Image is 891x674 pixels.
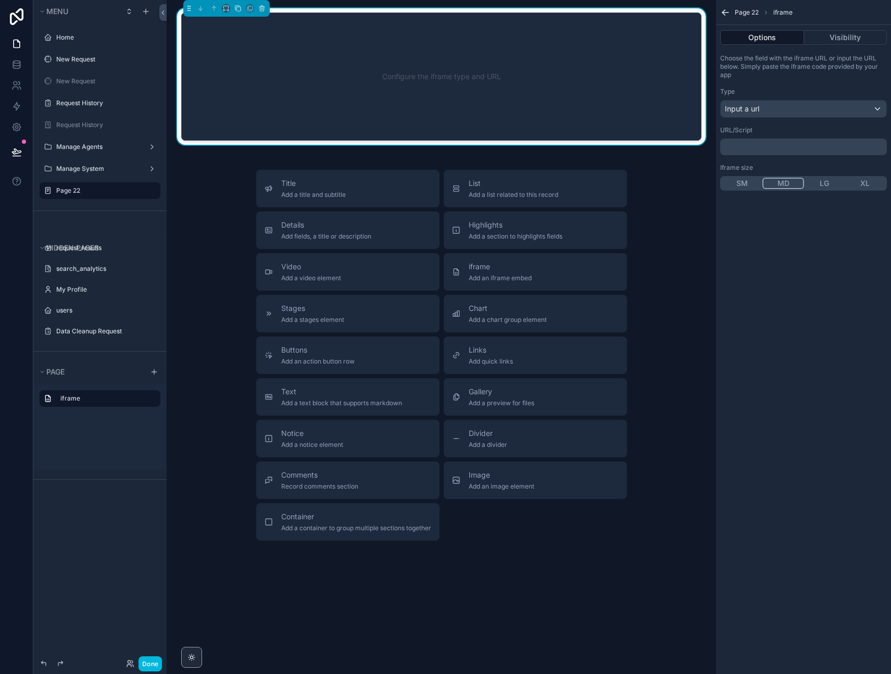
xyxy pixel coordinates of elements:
[281,274,341,282] span: Add a video element
[469,482,534,491] span: Add an image element
[469,191,558,199] span: Add a list related to this record
[281,470,358,480] span: Comments
[469,345,513,355] span: Links
[720,30,804,45] button: Options
[804,178,845,189] button: LG
[139,656,162,671] button: Done
[281,220,371,230] span: Details
[469,178,558,189] span: List
[256,295,440,332] button: StagesAdd a stages element
[281,357,355,366] span: Add an action button row
[281,428,343,439] span: Notice
[444,378,627,416] button: GalleryAdd a preview for files
[804,30,887,45] button: Visibility
[444,295,627,332] button: ChartAdd a chart group element
[773,8,793,17] span: iframe
[722,178,762,189] button: SM
[256,336,440,374] button: ButtonsAdd an action button row
[735,8,759,17] span: Page 22
[469,428,507,439] span: Divider
[281,303,344,314] span: Stages
[198,30,684,123] div: Configure the iframe type and URL
[281,511,431,522] span: Container
[469,357,513,366] span: Add quick links
[444,211,627,249] button: HighlightsAdd a section to highlights fields
[281,482,358,491] span: Record comments section
[256,420,440,457] button: NoticeAdd a notice element
[56,306,154,315] label: users
[444,461,627,499] button: ImageAdd an image element
[469,399,534,407] span: Add a preview for files
[469,316,547,324] span: Add a chart group element
[60,394,152,403] label: iframe
[56,77,154,85] label: New Request
[444,170,627,207] button: ListAdd a list related to this record
[469,220,562,230] span: Highlights
[56,244,154,252] label: request_results
[37,365,144,379] button: Page
[256,461,440,499] button: CommentsRecord comments section
[46,367,65,376] span: Page
[46,7,68,16] span: Menu
[444,420,627,457] button: DividerAdd a divider
[37,241,156,255] button: Hidden pages
[469,261,532,272] span: iframe
[469,232,562,241] span: Add a section to highlights fields
[469,303,547,314] span: Chart
[281,399,402,407] span: Add a text block that supports markdown
[762,178,804,189] button: MD
[469,274,532,282] span: Add an iframe embed
[33,385,167,417] div: scrollable content
[469,441,507,449] span: Add a divider
[444,253,627,291] button: iframeAdd an iframe embed
[56,265,154,273] label: search_analytics
[720,126,752,134] label: URL/Script
[720,54,887,79] p: Choose the field with the iframe URL or input the URL below. Simply paste the iframe code provide...
[720,88,735,96] label: Type
[256,378,440,416] button: TextAdd a text block that supports markdown
[845,178,885,189] button: XL
[56,327,154,335] label: Data Cleanup Request
[56,55,154,64] label: New Request
[56,143,140,151] label: Manage Agents
[256,211,440,249] button: DetailsAdd fields, a title or description
[256,253,440,291] button: VideoAdd a video element
[281,178,346,189] span: Title
[281,345,355,355] span: Buttons
[281,316,344,324] span: Add a stages element
[720,164,753,172] label: Iframe size
[281,191,346,199] span: Add a title and subtitle
[469,470,534,480] span: Image
[720,139,887,155] div: scrollable content
[256,170,440,207] button: TitleAdd a title and subtitle
[56,165,140,173] label: Manage System
[37,4,119,19] button: Menu
[56,121,154,129] label: Request History
[281,524,431,532] span: Add a container to group multiple sections together
[281,386,402,397] span: Text
[256,503,440,541] button: ContainerAdd a container to group multiple sections together
[56,33,154,42] label: Home
[281,441,343,449] span: Add a notice element
[56,186,154,195] label: Page 22
[469,386,534,397] span: Gallery
[720,100,887,118] button: Input a url
[56,285,154,294] label: My Profile
[725,104,759,114] span: Input a url
[281,232,371,241] span: Add fields, a title or description
[56,99,154,107] label: Request History
[444,336,627,374] button: LinksAdd quick links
